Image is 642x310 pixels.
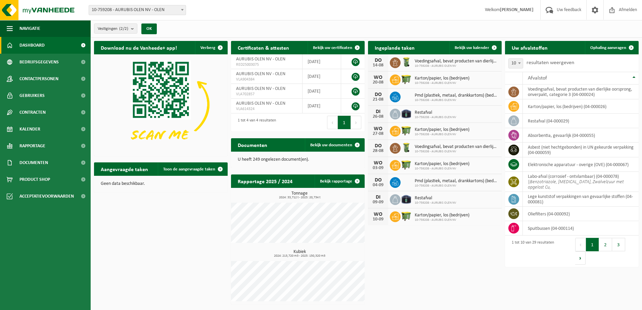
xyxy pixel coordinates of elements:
h2: Download nu de Vanheede+ app! [94,41,184,54]
span: Restafval [415,110,456,115]
span: Ophaling aanvragen [590,46,626,50]
span: Karton/papier, los (bedrijven) [415,161,469,167]
div: DO [371,177,385,183]
span: VLA614324 [236,106,297,112]
span: 10-759208 - AURUBIS OLEN NV - OLEN [89,5,186,15]
button: Previous [575,238,586,251]
span: Bekijk uw certificaten [313,46,352,50]
span: Bedrijfsgegevens [19,54,59,70]
span: 10-759208 - AURUBIS OLEN NV [415,64,498,68]
a: Bekijk rapportage [315,174,364,188]
span: 10-759208 - AURUBIS OLEN NV [415,218,469,222]
div: DI [371,195,385,200]
td: voedingsafval, bevat producten van dierlijke oorsprong, onverpakt, categorie 3 (04-000024) [523,85,639,99]
button: Next [575,251,586,265]
span: Karton/papier, los (bedrijven) [415,213,469,218]
div: 26-08 [371,114,385,119]
span: 10-759208 - AURUBIS OLEN NV [415,115,456,119]
a: Bekijk uw documenten [305,138,364,152]
span: Product Shop [19,171,50,188]
td: [DATE] [303,99,341,113]
span: Acceptatievoorwaarden [19,188,74,205]
span: Rapportage [19,138,45,154]
div: DO [371,58,385,63]
span: 10-759208 - AURUBIS OLEN NV [415,133,469,137]
a: Bekijk uw certificaten [308,41,364,54]
span: 10-759208 - AURUBIS OLEN NV [415,201,456,205]
span: Karton/papier, los (bedrijven) [415,127,469,133]
span: RED25003075 [236,62,297,67]
button: 1 [586,238,599,251]
span: 10-759208 - AURUBIS OLEN NV [415,98,498,102]
div: WO [371,160,385,166]
span: Afvalstof [528,75,547,81]
td: [DATE] [303,54,341,69]
img: Download de VHEPlus App [94,54,228,155]
div: WO [371,212,385,217]
div: 10-09 [371,217,385,222]
span: Gebruikers [19,87,45,104]
div: 21-08 [371,97,385,102]
span: 10-759208 - AURUBIS OLEN NV [415,150,498,154]
span: 2024: 213,720 m3 - 2025: 150,320 m3 [234,254,365,258]
td: [DATE] [303,84,341,99]
div: 1 tot 4 van 4 resultaten [234,115,276,130]
div: WO [371,126,385,132]
button: Vestigingen(2/2) [94,23,137,34]
span: Voedingsafval, bevat producten van dierlijke oorsprong, onverpakt, categorie 3 [415,59,498,64]
h2: Aangevraagde taken [94,162,155,175]
h2: Documenten [231,138,274,151]
button: Previous [327,116,338,129]
span: Documenten [19,154,48,171]
div: DO [371,92,385,97]
span: Kalender [19,121,40,138]
span: 2024: 33,712 t - 2025: 20,734 t [234,196,365,199]
td: oliefilters (04-000092) [523,207,639,221]
span: VLA702857 [236,92,297,97]
span: 10-759208 - AURUBIS OLEN NV [415,184,498,188]
span: Voedingsafval, bevat producten van dierlijke oorsprong, onverpakt, categorie 3 [415,144,498,150]
td: karton/papier, los (bedrijven) (04-000026) [523,99,639,114]
span: Contracten [19,104,46,121]
div: 1 tot 10 van 29 resultaten [508,237,554,265]
div: 27-08 [371,132,385,136]
label: resultaten weergeven [526,60,574,65]
span: Bekijk uw kalender [455,46,489,50]
span: AURUBIS OLEN NV - OLEN [236,71,285,76]
h2: Ingeplande taken [368,41,421,54]
span: 10-759208 - AURUBIS OLEN NV [415,81,469,85]
td: lege kunststof verpakkingen van gevaarlijke stoffen (04-000081) [523,192,639,207]
span: 10-759208 - AURUBIS OLEN NV [415,167,469,171]
a: Ophaling aanvragen [585,41,638,54]
span: VLA904384 [236,77,297,82]
div: 14-08 [371,63,385,68]
button: 3 [612,238,625,251]
span: Restafval [415,196,456,201]
a: Toon de aangevraagde taken [158,162,227,176]
img: CR-SU-1C-5000-000-02 [401,108,412,119]
span: Contactpersonen [19,70,58,87]
span: AURUBIS OLEN NV - OLEN [236,86,285,91]
i: Benzotriazole, [MEDICAL_DATA], Zwalvelzuur met opgelost Cu, [528,179,624,190]
h3: Tonnage [234,191,365,199]
div: 09-09 [371,200,385,205]
td: elektronische apparatuur - overige (OVE) (04-000067) [523,157,639,172]
span: Toon de aangevraagde taken [163,167,215,171]
a: Bekijk uw kalender [449,41,501,54]
p: Geen data beschikbaar. [101,182,221,186]
td: restafval (04-000029) [523,114,639,128]
h2: Certificaten & attesten [231,41,296,54]
img: WB-1100-HPE-GN-50 [401,159,412,170]
span: Pmd (plastiek, metaal, drankkartons) (bedrijven) [415,93,498,98]
button: Verberg [195,41,227,54]
div: DO [371,143,385,149]
span: Pmd (plastiek, metaal, drankkartons) (bedrijven) [415,178,498,184]
span: AURUBIS OLEN NV - OLEN [236,101,285,106]
button: 2 [599,238,612,251]
span: Dashboard [19,37,45,54]
span: Karton/papier, los (bedrijven) [415,76,469,81]
count: (2/2) [119,27,128,31]
span: 10 [509,59,523,68]
strong: [PERSON_NAME] [500,7,534,12]
button: Next [351,116,361,129]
